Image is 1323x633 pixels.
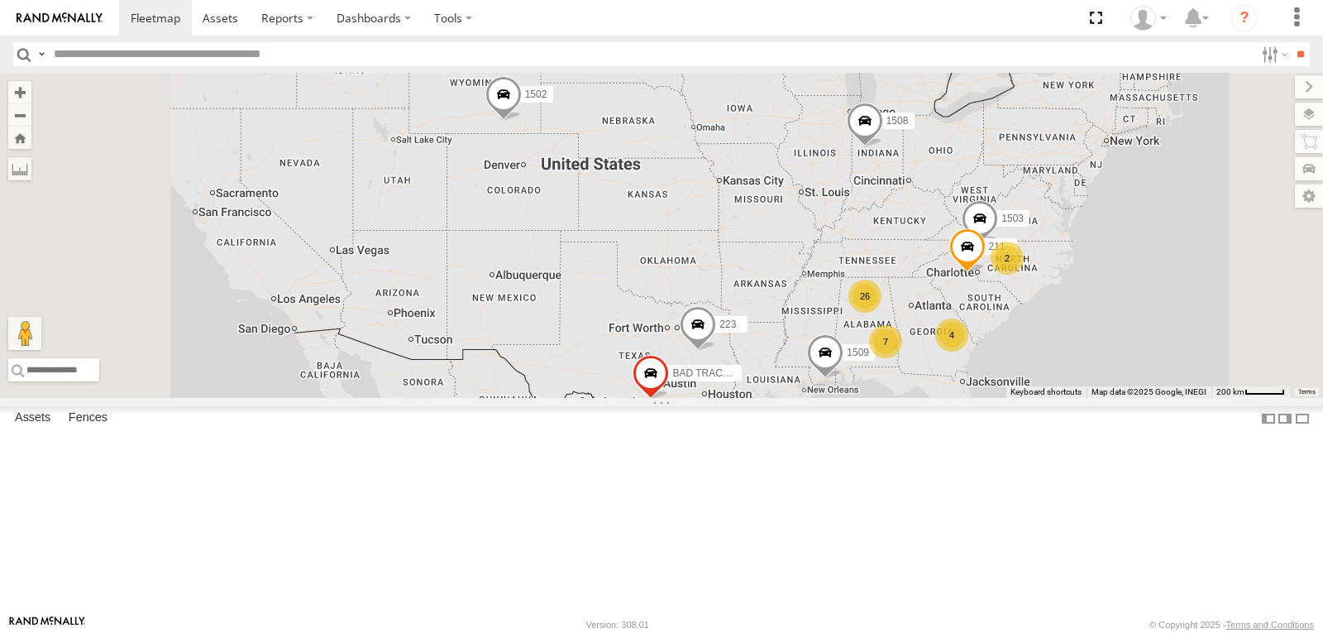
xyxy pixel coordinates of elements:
[847,347,869,358] span: 1509
[525,88,547,99] span: 1502
[7,407,59,430] label: Assets
[989,240,1005,252] span: 211
[1216,387,1244,396] span: 200 km
[1125,6,1173,31] div: EDWARD EDMONDSON
[1091,387,1206,396] span: Map data ©2025 Google, INEGI
[719,319,736,330] span: 223
[1231,5,1258,31] i: ?
[8,157,31,180] label: Measure
[991,242,1024,275] div: 2
[886,115,909,127] span: 1508
[1298,389,1316,396] a: Terms (opens in new tab)
[8,127,31,149] button: Zoom Home
[1295,185,1323,208] label: Map Settings
[8,103,31,127] button: Zoom out
[35,42,48,66] label: Search Query
[8,81,31,103] button: Zoom in
[60,407,116,430] label: Fences
[848,280,881,313] div: 26
[17,12,103,24] img: rand-logo.svg
[1149,620,1314,630] div: © Copyright 2025 -
[9,616,85,633] a: Visit our Website
[1255,42,1291,66] label: Search Filter Options
[8,317,41,350] button: Drag Pegman onto the map to open Street View
[586,620,649,630] div: Version: 308.01
[1001,212,1024,223] span: 1503
[1277,406,1293,430] label: Dock Summary Table to the Right
[672,367,743,379] span: BAD TRACKER
[869,325,902,358] div: 7
[1294,406,1311,430] label: Hide Summary Table
[1226,620,1314,630] a: Terms and Conditions
[935,319,968,352] div: 4
[1260,406,1277,430] label: Dock Summary Table to the Left
[1010,386,1082,398] button: Keyboard shortcuts
[1211,386,1290,398] button: Map Scale: 200 km per 45 pixels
